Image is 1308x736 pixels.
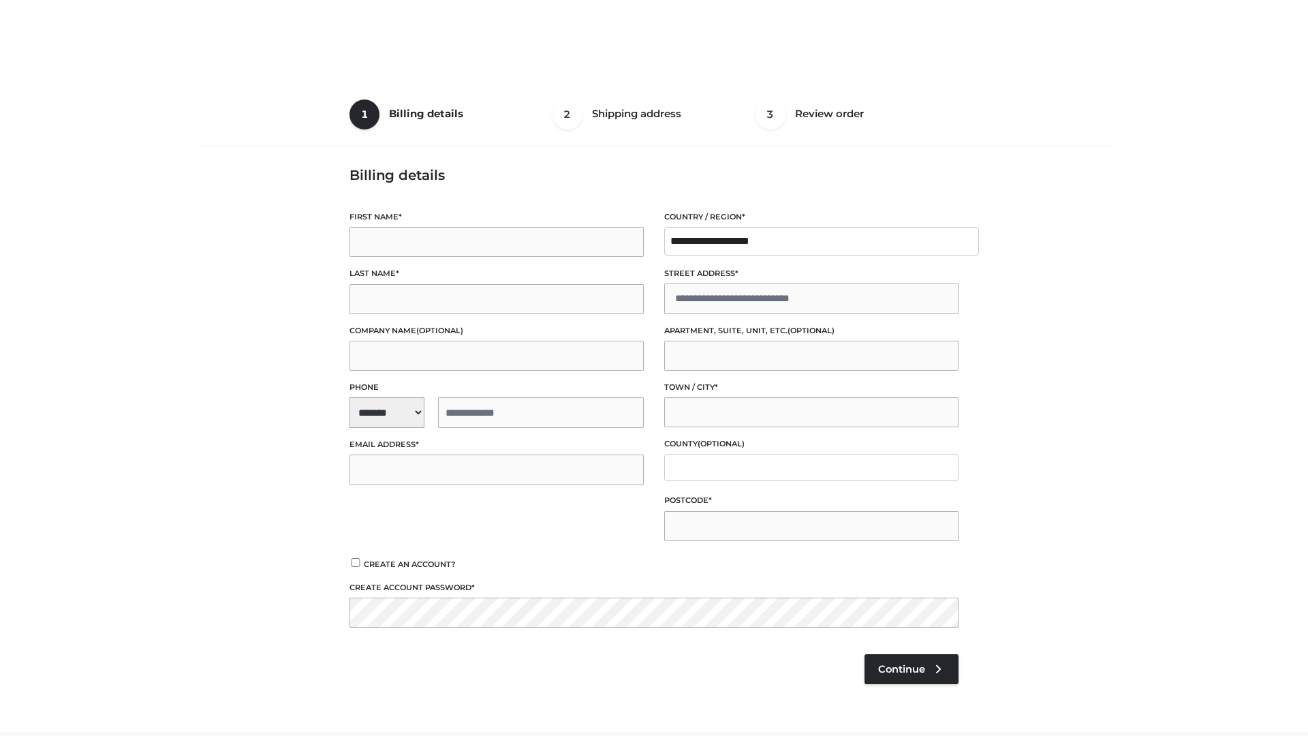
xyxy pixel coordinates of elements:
span: (optional) [698,439,745,448]
label: Country / Region [664,211,959,224]
span: Billing details [389,107,463,120]
input: Create an account? [349,558,362,567]
span: Create an account? [364,559,456,569]
span: 3 [756,99,785,129]
span: (optional) [416,326,463,335]
label: Email address [349,438,644,451]
label: Last name [349,267,644,280]
label: Create account password [349,581,959,594]
label: Apartment, suite, unit, etc. [664,324,959,337]
label: First name [349,211,644,224]
label: Company name [349,324,644,337]
label: Postcode [664,494,959,507]
label: Town / City [664,381,959,394]
span: 2 [552,99,582,129]
label: Street address [664,267,959,280]
span: Shipping address [592,107,681,120]
span: Continue [878,663,925,675]
span: (optional) [788,326,835,335]
span: Review order [795,107,864,120]
h3: Billing details [349,167,959,183]
span: 1 [349,99,379,129]
label: Phone [349,381,644,394]
label: County [664,438,959,450]
a: Continue [865,654,959,684]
